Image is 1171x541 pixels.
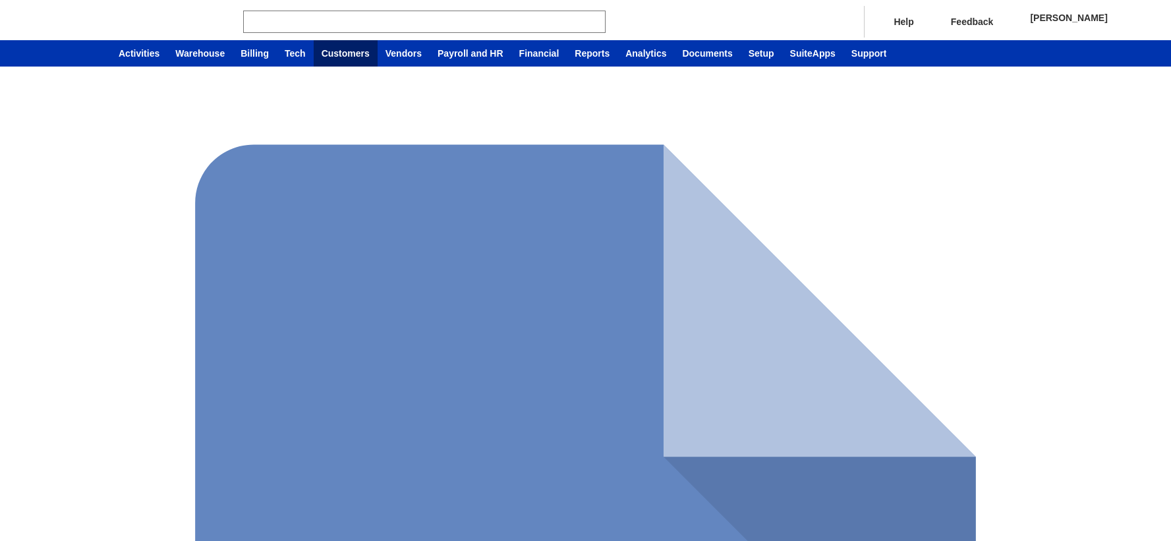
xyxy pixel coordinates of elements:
a: Activities [111,40,167,67]
a: Documents [674,40,740,67]
a: Analytics [617,40,674,67]
svg: Search [587,14,603,30]
a: Home [79,40,111,67]
span: Payroll and HR [438,48,503,59]
span: Analytics [625,48,666,59]
span: Sylvane Inc [1030,23,1068,31]
a: Billing [233,40,277,67]
span: Warehouse [175,48,225,59]
a: Customers [314,40,378,67]
span: Customers [322,48,370,59]
span: Financial [519,48,559,59]
div: Help [865,3,921,40]
a: Payroll and HR [430,40,511,67]
a: Recent Records [16,40,47,67]
span: Support [851,48,887,59]
a: Tech [277,40,314,67]
a: Setup [741,40,782,67]
div: Feedback [922,3,1002,40]
span: Setup [749,48,774,59]
svg: Recent Records [24,45,40,61]
span: Warehouse - Manager [1075,23,1147,31]
span: SuiteApps [790,48,836,59]
span: Feedback [951,16,994,27]
div: Change Role [1001,3,1155,40]
span: Documents [682,48,732,59]
a: Support [843,40,895,67]
span: Reports [575,48,610,59]
div: Shortcuts [47,40,79,67]
span: Tech [285,48,306,59]
span: Billing [241,48,269,59]
span: - [1070,23,1073,31]
a: Reports [567,40,617,67]
svg: Home [87,45,103,61]
a: SuiteApps [782,40,843,67]
input: Search [244,14,587,30]
a: Vendors [378,40,430,67]
span: Vendors [386,48,422,59]
a: Financial [511,40,567,67]
svg: Shortcuts [55,45,71,61]
div: Create New [832,3,864,40]
span: [PERSON_NAME] [1030,13,1147,23]
a: Warehouse [167,40,233,67]
span: Help [894,16,913,27]
span: Activities [119,48,159,59]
